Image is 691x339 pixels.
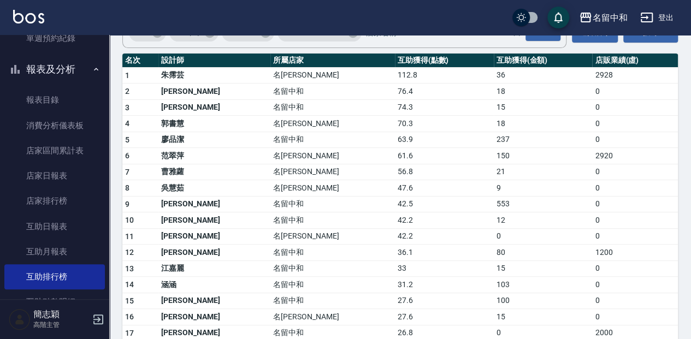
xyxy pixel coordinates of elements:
[270,148,395,164] td: 名[PERSON_NAME]
[494,293,593,309] td: 100
[158,180,270,197] td: 吳慧茹
[395,196,494,212] td: 42.5
[592,212,678,229] td: 0
[494,53,593,68] th: 互助獲得(金額)
[158,212,270,229] td: [PERSON_NAME]
[4,87,105,112] a: 報表目錄
[395,309,494,325] td: 27.6
[158,84,270,100] td: [PERSON_NAME]
[125,264,134,273] span: 13
[592,228,678,245] td: 0
[270,132,395,148] td: 名留中和
[125,200,129,209] span: 9
[158,260,270,277] td: 江嘉麗
[125,312,134,321] span: 16
[13,10,44,23] img: Logo
[158,116,270,132] td: 郭書慧
[125,151,129,160] span: 6
[125,216,134,224] span: 10
[270,164,395,180] td: 名[PERSON_NAME]
[592,293,678,309] td: 0
[494,196,593,212] td: 553
[592,164,678,180] td: 0
[395,277,494,293] td: 31.2
[125,103,129,112] span: 3
[4,26,105,51] a: 單週預約紀錄
[158,277,270,293] td: 涵涵
[592,260,678,277] td: 0
[270,67,395,84] td: 名[PERSON_NAME]
[158,164,270,180] td: 曹雅蘿
[395,164,494,180] td: 56.8
[125,119,129,128] span: 4
[158,148,270,164] td: 范翠萍
[547,7,569,28] button: save
[125,183,129,192] span: 8
[125,280,134,289] span: 14
[270,245,395,261] td: 名留中和
[494,132,593,148] td: 237
[4,239,105,264] a: 互助月報表
[395,228,494,245] td: 42.2
[4,214,105,239] a: 互助日報表
[158,132,270,148] td: 廖品潔
[4,163,105,188] a: 店家日報表
[395,260,494,277] td: 33
[494,116,593,132] td: 18
[158,309,270,325] td: [PERSON_NAME]
[575,7,631,29] button: 名留中和
[270,180,395,197] td: 名[PERSON_NAME]
[592,53,678,68] th: 店販業績(虛)
[592,99,678,116] td: 0
[270,260,395,277] td: 名留中和
[395,212,494,229] td: 42.2
[395,99,494,116] td: 74.3
[592,84,678,100] td: 0
[395,116,494,132] td: 70.3
[4,138,105,163] a: 店家區間累計表
[270,99,395,116] td: 名留中和
[494,228,593,245] td: 0
[125,168,129,176] span: 7
[592,132,678,148] td: 0
[395,84,494,100] td: 76.4
[33,309,89,320] h5: 簡志穎
[592,196,678,212] td: 0
[592,309,678,325] td: 0
[494,84,593,100] td: 18
[592,277,678,293] td: 0
[270,53,395,68] th: 所屬店家
[395,67,494,84] td: 112.8
[125,71,129,80] span: 1
[636,8,678,28] button: 登出
[270,293,395,309] td: 名留中和
[270,196,395,212] td: 名留中和
[592,116,678,132] td: 0
[494,99,593,116] td: 15
[4,289,105,314] a: 互助點數明細
[270,116,395,132] td: 名[PERSON_NAME]
[4,113,105,138] a: 消費分析儀表板
[270,212,395,229] td: 名留中和
[9,308,31,330] img: Person
[4,264,105,289] a: 互助排行榜
[270,228,395,245] td: 名[PERSON_NAME]
[494,277,593,293] td: 103
[158,293,270,309] td: [PERSON_NAME]
[270,277,395,293] td: 名留中和
[395,245,494,261] td: 36.1
[125,296,134,305] span: 15
[395,53,494,68] th: 互助獲得(點數)
[4,55,105,84] button: 報表及分析
[395,293,494,309] td: 27.6
[158,67,270,84] td: 朱霈芸
[494,148,593,164] td: 150
[125,135,129,144] span: 5
[122,53,158,68] th: 名次
[494,180,593,197] td: 9
[125,248,134,257] span: 12
[158,99,270,116] td: [PERSON_NAME]
[494,164,593,180] td: 21
[158,245,270,261] td: [PERSON_NAME]
[125,232,134,241] span: 11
